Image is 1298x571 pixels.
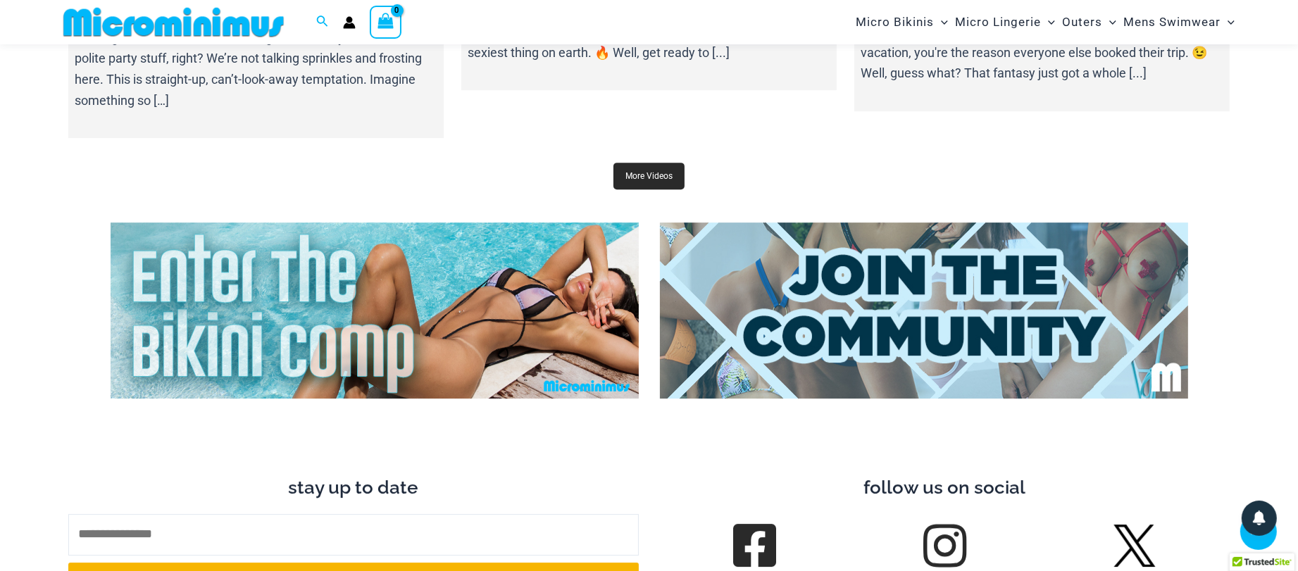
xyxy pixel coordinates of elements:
a: More Videos [613,163,685,189]
nav: Site Navigation [850,2,1241,42]
a: Follow us on Instagram [925,526,964,565]
span: Menu Toggle [1102,4,1116,40]
span: Micro Lingerie [955,4,1041,40]
a: Search icon link [316,13,329,31]
img: MM SHOP LOGO FLAT [58,6,289,38]
span: Outers [1062,4,1102,40]
a: OutersMenu ToggleMenu Toggle [1059,4,1120,40]
span: Menu Toggle [934,4,948,40]
a: Account icon link [343,16,356,29]
span: Mens Swimwear [1123,4,1221,40]
a: Mens SwimwearMenu ToggleMenu Toggle [1120,4,1238,40]
h3: follow us on social [660,476,1230,500]
a: Micro BikinisMenu ToggleMenu Toggle [852,4,951,40]
img: Join Community 2 [660,222,1188,399]
h3: stay up to date [68,476,639,500]
a: View Shopping Cart, empty [370,6,402,38]
img: Twitter X Logo 42562 [1113,525,1156,567]
a: follow us on Facebook [735,526,774,565]
span: Menu Toggle [1221,4,1235,40]
span: Micro Bikinis [856,4,934,40]
span: Menu Toggle [1041,4,1055,40]
img: Enter Bikini Comp [111,222,639,399]
a: Micro LingerieMenu ToggleMenu Toggle [951,4,1059,40]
